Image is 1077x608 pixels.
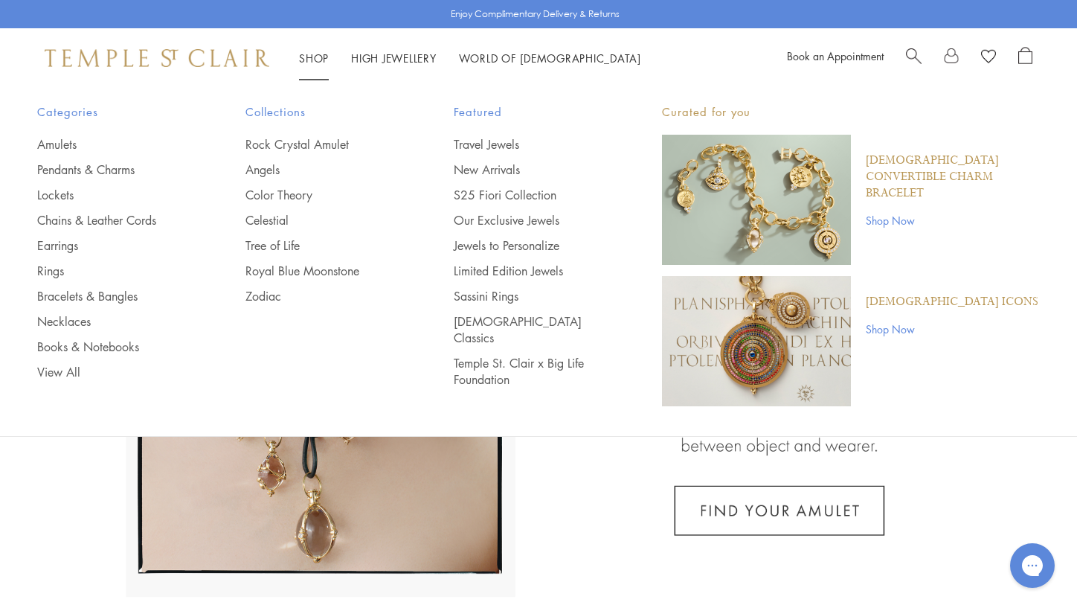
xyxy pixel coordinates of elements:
a: Chains & Leather Cords [37,212,186,228]
a: View Wishlist [981,47,996,69]
a: Necklaces [37,313,186,330]
a: Our Exclusive Jewels [454,212,602,228]
a: World of [DEMOGRAPHIC_DATA]World of [DEMOGRAPHIC_DATA] [459,51,641,65]
a: Royal Blue Moonstone [245,263,394,279]
a: Tree of Life [245,237,394,254]
a: [DEMOGRAPHIC_DATA] Convertible Charm Bracelet [866,153,1040,202]
a: Color Theory [245,187,394,203]
a: Zodiac [245,288,394,304]
a: Bracelets & Bangles [37,288,186,304]
a: Books & Notebooks [37,339,186,355]
a: Rings [37,263,186,279]
p: Enjoy Complimentary Delivery & Returns [451,7,620,22]
a: Shop Now [866,321,1038,337]
span: Categories [37,103,186,121]
a: Pendants & Charms [37,161,186,178]
a: Travel Jewels [454,136,602,153]
a: Book an Appointment [787,48,884,63]
a: New Arrivals [454,161,602,178]
span: Collections [245,103,394,121]
a: Angels [245,161,394,178]
a: High JewelleryHigh Jewellery [351,51,437,65]
a: S25 Fiori Collection [454,187,602,203]
a: ShopShop [299,51,329,65]
a: View All [37,364,186,380]
a: Amulets [37,136,186,153]
a: [DEMOGRAPHIC_DATA] Icons [866,294,1038,310]
a: Celestial [245,212,394,228]
a: Earrings [37,237,186,254]
a: Limited Edition Jewels [454,263,602,279]
iframe: Gorgias live chat messenger [1003,538,1062,593]
p: Curated for you [662,103,1040,121]
span: Featured [454,103,602,121]
a: Shop Now [866,212,1040,228]
a: Search [906,47,922,69]
nav: Main navigation [299,49,641,68]
a: [DEMOGRAPHIC_DATA] Classics [454,313,602,346]
img: Temple St. Clair [45,49,269,67]
a: Sassini Rings [454,288,602,304]
a: Open Shopping Bag [1018,47,1032,69]
a: Temple St. Clair x Big Life Foundation [454,355,602,388]
a: Jewels to Personalize [454,237,602,254]
a: Lockets [37,187,186,203]
a: Rock Crystal Amulet [245,136,394,153]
